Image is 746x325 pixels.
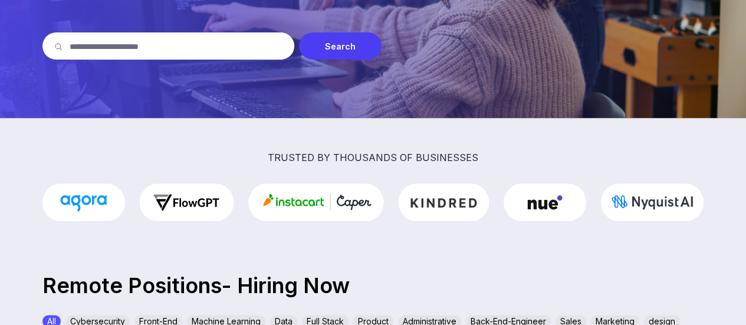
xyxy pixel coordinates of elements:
div: Search [299,32,382,60]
